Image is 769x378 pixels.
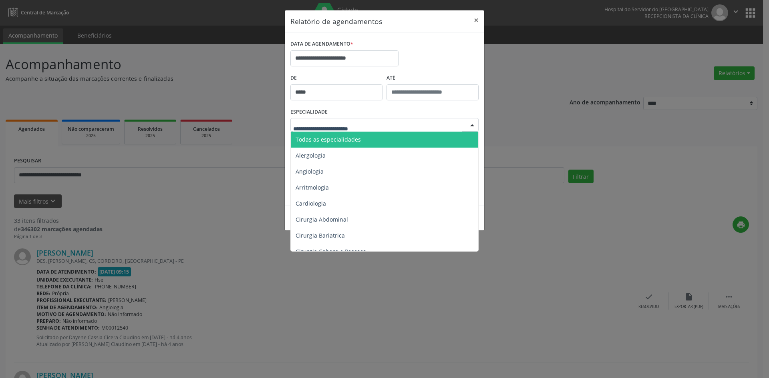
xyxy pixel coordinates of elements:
[296,136,361,143] span: Todas as especialidades
[296,184,329,191] span: Arritmologia
[296,248,366,255] span: Cirurgia Cabeça e Pescoço
[290,38,353,50] label: DATA DE AGENDAMENTO
[290,106,328,118] label: ESPECIALIDADE
[296,152,326,159] span: Alergologia
[296,216,348,223] span: Cirurgia Abdominal
[387,72,479,84] label: ATÉ
[296,168,324,175] span: Angiologia
[296,200,326,207] span: Cardiologia
[290,72,382,84] label: De
[468,10,484,30] button: Close
[296,232,345,239] span: Cirurgia Bariatrica
[290,16,382,26] h5: Relatório de agendamentos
